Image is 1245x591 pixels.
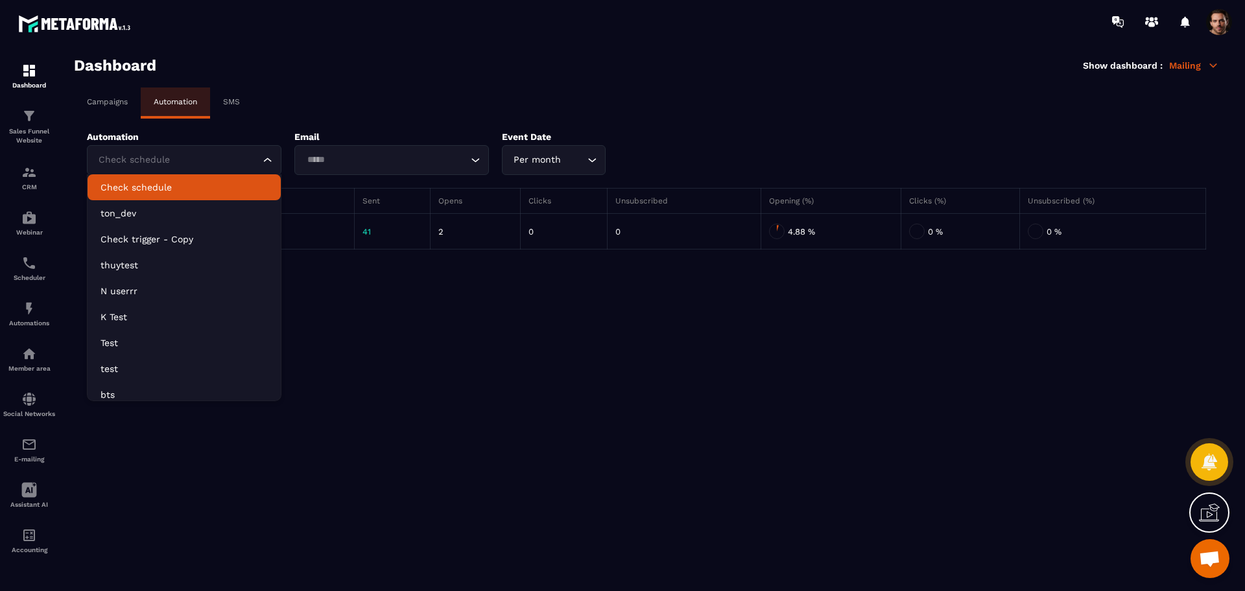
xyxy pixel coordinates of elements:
p: Webinar [3,229,55,236]
span: Per month [510,153,563,167]
div: Mở cuộc trò chuyện [1191,539,1229,578]
div: 4.88 % [769,222,892,241]
img: scheduler [21,255,37,271]
img: social-network [21,391,37,407]
img: email [21,437,37,452]
p: Event Date [502,132,664,142]
a: automationsautomationsMember area [3,336,55,382]
div: Search for option [87,145,281,175]
th: Clicks [520,189,607,214]
th: Clicks (%) [901,189,1020,214]
img: formation [21,165,37,180]
th: Unsubscribed (%) [1020,189,1206,214]
img: formation [21,108,37,124]
img: formation [21,63,37,78]
img: automations [21,346,37,362]
p: Automation [87,132,281,142]
p: Scheduler [3,274,55,281]
div: 0 % [1028,222,1198,241]
p: SMS [223,97,240,106]
p: Automation [154,97,197,106]
p: Show dashboard : [1083,60,1163,71]
img: automations [21,301,37,316]
p: Social Networks [3,410,55,417]
p: Assistant AI [3,501,55,508]
a: formationformationDashboard [3,53,55,98]
h3: Dashboard [74,56,156,75]
p: Automations [3,319,55,327]
a: formationformationCRM [3,155,55,200]
img: logo [18,12,135,36]
td: 41 [355,214,430,249]
p: E-mailing [3,456,55,463]
th: Sent [355,189,430,214]
p: CRM [3,183,55,191]
img: automations [21,210,37,226]
a: emailemailE-mailing [3,427,55,472]
p: Dashboard [3,82,55,89]
input: Search for option [303,153,468,167]
div: 0 % [909,222,1012,241]
td: 0 [607,214,761,249]
a: Assistant AI [3,472,55,518]
th: Unsubscribed [607,189,761,214]
div: Total Automation [95,222,346,241]
p: Mailing [1169,60,1219,71]
a: schedulerschedulerScheduler [3,246,55,291]
div: Search for option [502,145,606,175]
a: automationsautomationsAutomations [3,291,55,336]
p: Accounting [3,546,55,553]
td: 2 [430,214,520,249]
a: automationsautomationsWebinar [3,200,55,246]
p: Sales Funnel Website [3,127,55,145]
th: Opens [430,189,520,214]
input: Search for option [563,153,584,167]
td: 0 [520,214,607,249]
div: Search for option [294,145,489,175]
a: accountantaccountantAccounting [3,518,55,563]
a: formationformationSales Funnel Website [3,98,55,155]
p: Campaigns [87,97,128,106]
input: Search for option [95,153,260,167]
th: Automation/Subject [88,189,355,214]
th: Opening (%) [761,189,901,214]
p: Member area [3,365,55,372]
a: social-networksocial-networkSocial Networks [3,382,55,427]
img: accountant [21,527,37,543]
p: Email [294,132,489,142]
